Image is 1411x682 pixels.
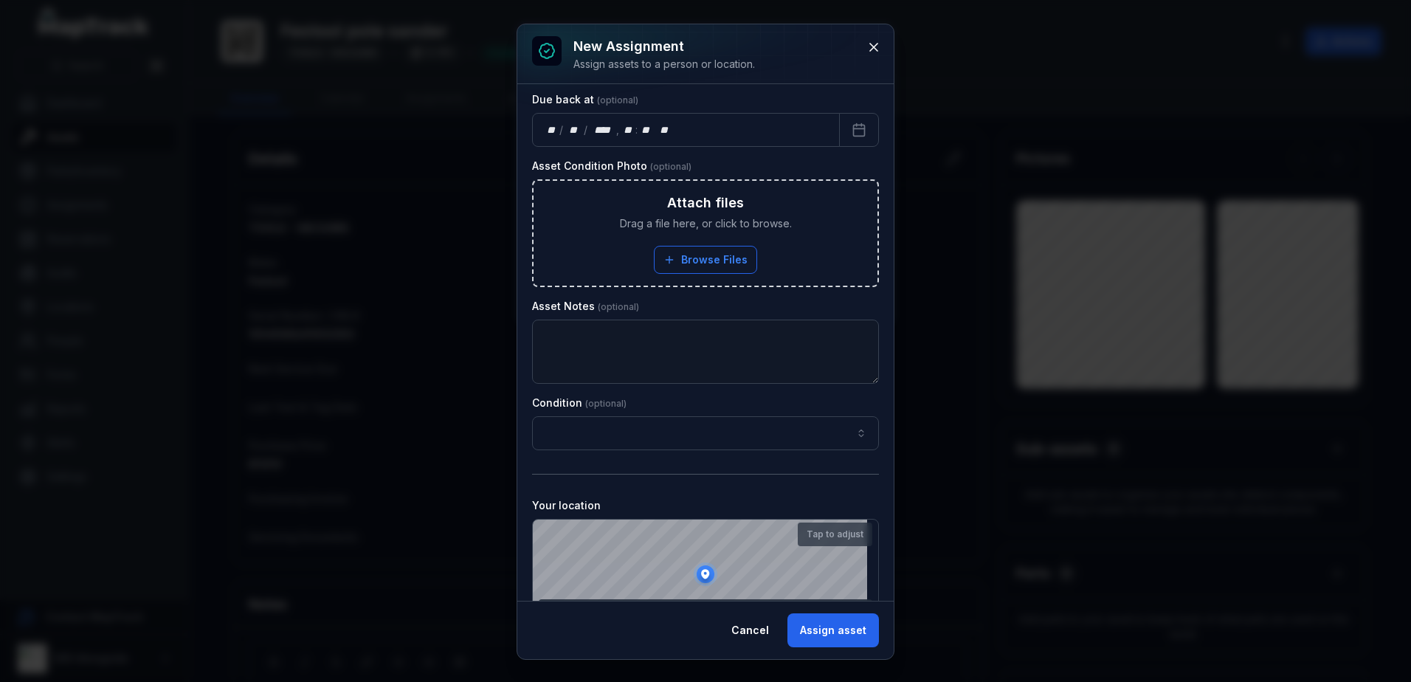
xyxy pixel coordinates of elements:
[719,613,782,647] button: Cancel
[545,123,559,137] div: day,
[667,193,744,213] h3: Attach files
[807,528,863,540] strong: Tap to adjust
[654,246,757,274] button: Browse Files
[787,613,879,647] button: Assign asset
[532,396,627,410] label: Condition
[532,498,601,513] label: Your location
[620,216,792,231] span: Drag a file here, or click to browse.
[532,299,639,314] label: Asset Notes
[573,36,755,57] h3: New assignment
[621,123,635,137] div: hour,
[532,92,638,107] label: Due back at
[657,123,673,137] div: am/pm,
[565,123,584,137] div: month,
[639,123,654,137] div: minute,
[616,123,621,137] div: ,
[584,123,589,137] div: /
[559,123,565,137] div: /
[839,113,879,147] button: Calendar
[589,123,616,137] div: year,
[532,159,691,173] label: Asset Condition Photo
[635,123,639,137] div: :
[573,57,755,72] div: Assign assets to a person or location.
[533,520,867,629] canvas: Map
